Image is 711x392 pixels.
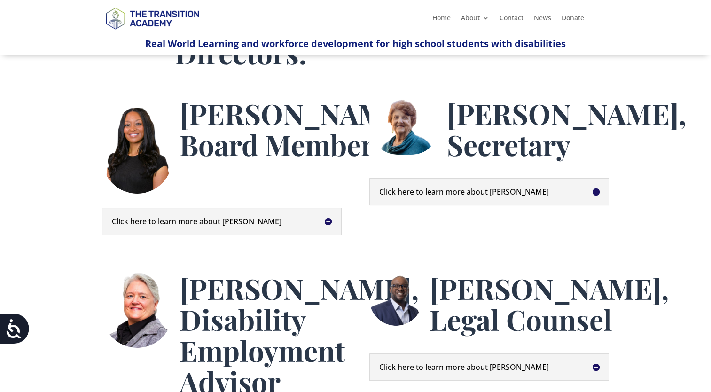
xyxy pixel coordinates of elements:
[461,15,489,25] a: About
[499,15,523,25] a: Contact
[102,1,203,35] img: TTA Brand_TTA Primary Logo_Horizontal_Light BG
[379,363,599,371] h5: Click here to learn more about [PERSON_NAME]
[379,188,599,196] h5: Click here to learn more about [PERSON_NAME]
[447,94,686,163] span: [PERSON_NAME], Secretary
[561,15,584,25] a: Donate
[112,218,332,225] h5: Click here to learn more about [PERSON_NAME]
[180,94,419,163] span: [PERSON_NAME], Board Member
[533,15,551,25] a: News
[145,37,565,50] span: Real World Learning and workforce development for high school students with disabilities
[102,28,203,37] a: Logo-Noticias
[432,15,450,25] a: Home
[430,269,669,338] span: [PERSON_NAME], Legal Counsel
